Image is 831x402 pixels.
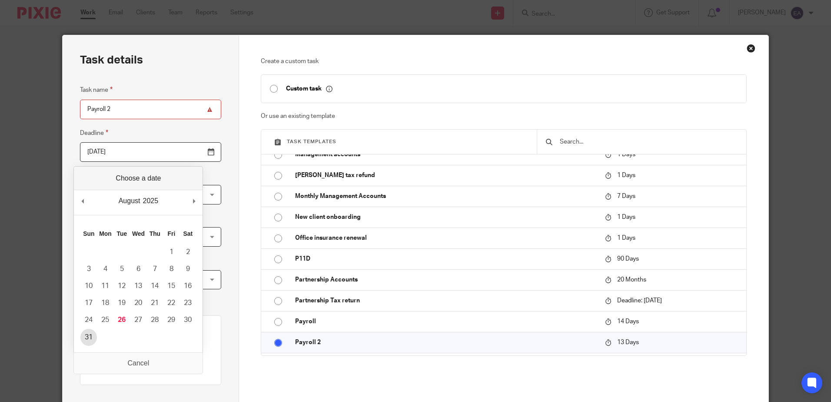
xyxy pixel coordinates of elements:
abbr: Wednesday [132,230,145,237]
button: 16 [179,278,196,295]
button: 29 [163,312,179,328]
button: 5 [113,261,130,278]
p: New client onboarding [295,213,596,221]
span: 90 Days [617,256,639,262]
button: 10 [80,278,97,295]
button: 26 [113,312,130,328]
button: 17 [80,295,97,312]
button: 19 [113,295,130,312]
p: Eeny Meeny Kids Ltd [87,363,214,372]
button: 28 [146,312,163,328]
input: Use the arrow keys to pick a date [80,142,221,162]
p: Create a custom task [261,57,746,66]
input: Search... [559,137,738,147]
button: 22 [163,295,179,312]
button: 8 [163,261,179,278]
abbr: Sunday [83,230,94,237]
p: Office insurance renewal [295,234,596,242]
abbr: Monday [99,230,111,237]
div: 2025 [142,194,160,208]
p: Management accounts [295,150,596,159]
p: Partnership Accounts [295,275,596,284]
div: Close this dialog window [747,44,755,53]
abbr: Friday [168,230,176,237]
button: 1 [163,244,179,261]
abbr: Tuesday [117,230,127,237]
p: Or use an existing template [261,112,746,121]
input: Task name [80,100,221,119]
h2: Task details [80,53,143,67]
span: Task templates [287,139,336,144]
label: Deadline [80,128,108,138]
button: 12 [113,278,130,295]
abbr: Saturday [183,230,193,237]
button: 18 [97,295,113,312]
button: 11 [97,278,113,295]
button: 24 [80,312,97,328]
button: 27 [130,312,146,328]
span: 20 Months [617,277,646,283]
span: 7 Days [617,193,635,199]
p: Custom task [286,85,332,93]
span: 1 Days [617,214,635,220]
button: 30 [179,312,196,328]
p: Payroll 2 [295,338,596,347]
span: 1 Days [617,235,635,241]
p: Monthly Management Accounts [295,192,596,201]
button: Next Month [189,194,198,208]
button: 21 [146,295,163,312]
button: Previous Month [78,194,87,208]
span: 14 Days [617,318,639,325]
button: 3 [80,261,97,278]
p: [PERSON_NAME] tax refund [295,171,596,180]
span: Deadline: [DATE] [617,298,662,304]
button: 20 [130,295,146,312]
button: 14 [146,278,163,295]
button: 6 [130,261,146,278]
abbr: Thursday [150,230,160,237]
button: 4 [97,261,113,278]
button: 23 [179,295,196,312]
button: 13 [130,278,146,295]
button: 15 [163,278,179,295]
span: 1 Days [617,172,635,178]
span: 1 Days [617,151,635,157]
p: Partnership Tax return [295,296,596,305]
button: 31 [80,329,97,346]
p: Payroll [295,317,596,326]
span: 13 Days [617,339,639,345]
div: August [117,194,142,208]
button: 7 [146,261,163,278]
p: Client [87,352,214,358]
button: 9 [179,261,196,278]
button: 25 [97,312,113,328]
label: Task name [80,85,113,95]
button: 2 [179,244,196,261]
p: P11D [295,255,596,263]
